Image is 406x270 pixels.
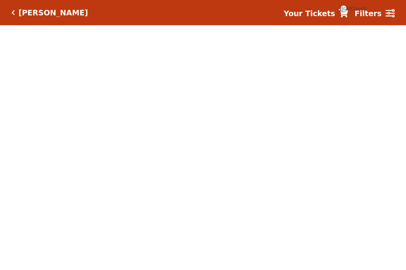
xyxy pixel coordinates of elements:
a: Click here to go back to filters [11,10,15,15]
strong: Your Tickets [284,9,335,18]
a: Your Tickets {{cartCount}} [284,8,348,19]
h5: [PERSON_NAME] [18,8,88,17]
a: Filters [354,8,395,19]
strong: Filters [354,9,382,18]
span: {{cartCount}} [340,5,347,12]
